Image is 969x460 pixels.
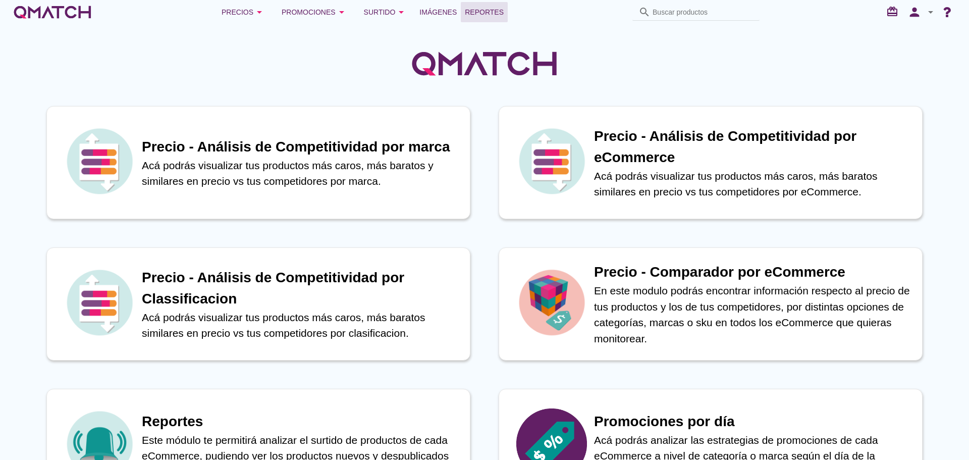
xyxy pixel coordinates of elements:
[32,247,484,361] a: iconPrecio - Análisis de Competitividad por ClassificacionAcá podrás visualizar tus productos más...
[638,6,651,18] i: search
[594,168,912,200] p: Acá podrás visualizar tus productos más caros, más baratos similares en precio vs tus competidore...
[594,126,912,168] h1: Precio - Análisis de Competitividad por eCommerce
[516,267,587,338] img: icon
[594,411,912,432] h1: Promociones por día
[32,106,484,219] a: iconPrecio - Análisis de Competitividad por marcaAcá podrás visualizar tus productos más caros, m...
[222,6,265,18] div: Precios
[142,310,460,341] p: Acá podrás visualizar tus productos más caros, más baratos similares en precio vs tus competidore...
[886,6,902,18] i: redeem
[395,6,407,18] i: arrow_drop_down
[419,6,457,18] span: Imágenes
[64,267,135,338] img: icon
[274,2,356,22] button: Promociones
[282,6,348,18] div: Promociones
[925,6,937,18] i: arrow_drop_down
[594,283,912,346] p: En este modulo podrás encontrar información respecto al precio de tus productos y los de tus comp...
[516,126,587,196] img: icon
[653,4,753,20] input: Buscar productos
[64,126,135,196] img: icon
[484,247,937,361] a: iconPrecio - Comparador por eCommerceEn este modulo podrás encontrar información respecto al prec...
[142,158,460,189] p: Acá podrás visualizar tus productos más caros, más baratos y similares en precio vs tus competido...
[904,5,925,19] i: person
[336,6,348,18] i: arrow_drop_down
[409,38,560,89] img: QMatchLogo
[142,136,460,158] h1: Precio - Análisis de Competitividad por marca
[461,2,508,22] a: Reportes
[142,267,460,310] h1: Precio - Análisis de Competitividad por Classificacion
[356,2,416,22] button: Surtido
[12,2,93,22] a: white-qmatch-logo
[484,106,937,219] a: iconPrecio - Análisis de Competitividad por eCommerceAcá podrás visualizar tus productos más caro...
[142,411,460,432] h1: Reportes
[253,6,265,18] i: arrow_drop_down
[364,6,408,18] div: Surtido
[465,6,504,18] span: Reportes
[415,2,461,22] a: Imágenes
[213,2,274,22] button: Precios
[594,262,912,283] h1: Precio - Comparador por eCommerce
